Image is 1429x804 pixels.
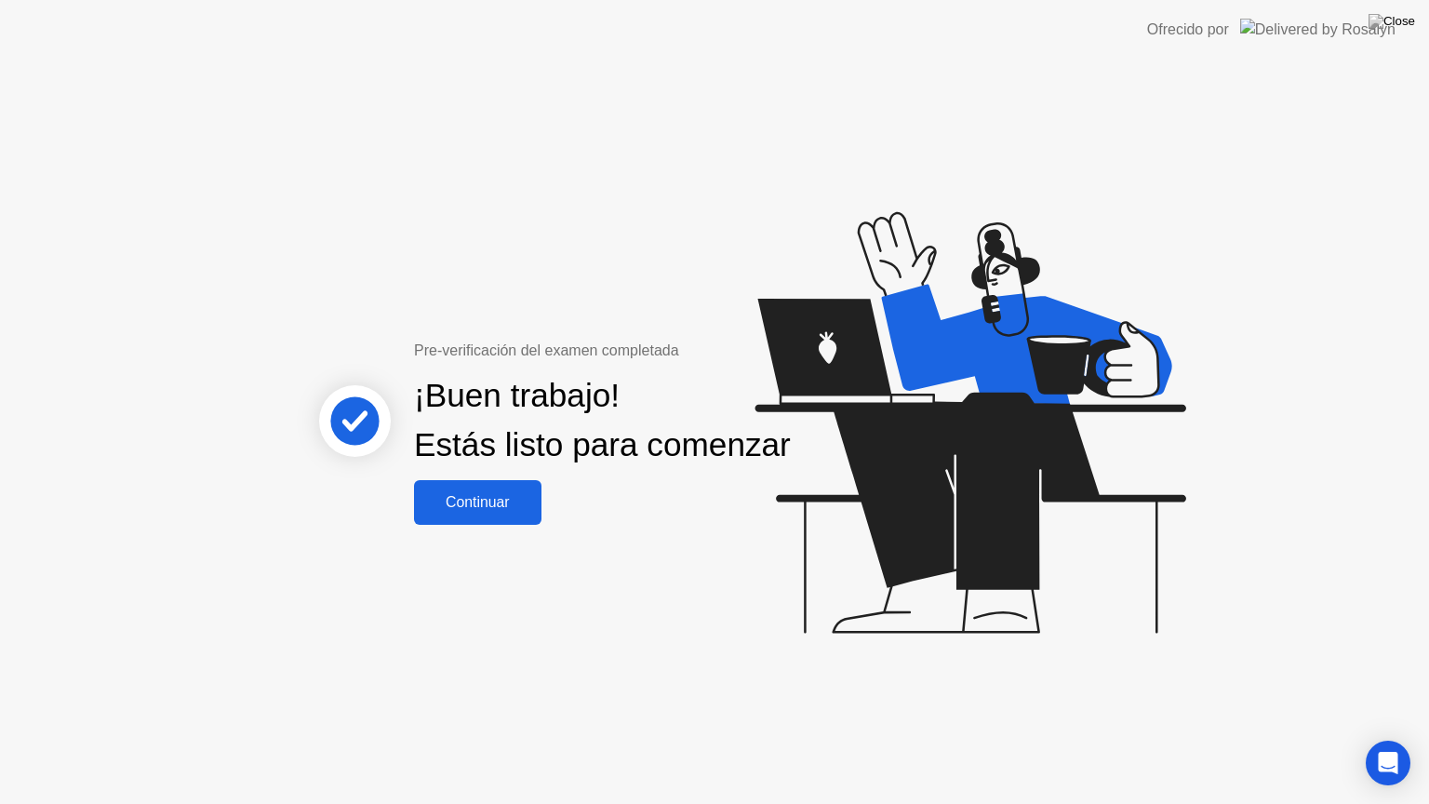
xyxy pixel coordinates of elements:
div: Ofrecido por [1147,19,1229,41]
div: Open Intercom Messenger [1366,741,1410,785]
button: Continuar [414,480,541,525]
div: Continuar [420,494,536,511]
img: Delivered by Rosalyn [1240,19,1396,40]
div: Pre-verificación del examen completada [414,340,798,362]
img: Close [1369,14,1415,29]
div: ¡Buen trabajo! Estás listo para comenzar [414,371,791,470]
